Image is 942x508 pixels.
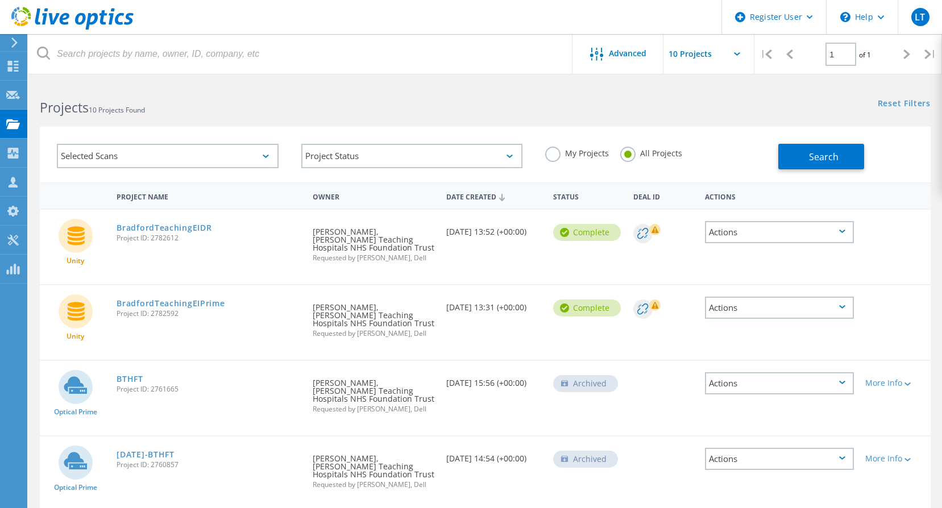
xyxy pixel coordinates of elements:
div: Project Status [301,144,523,168]
div: [PERSON_NAME], [PERSON_NAME] Teaching Hospitals NHS Foundation Trust [307,285,441,348]
div: [DATE] 13:31 (+00:00) [441,285,547,323]
span: of 1 [859,50,871,60]
a: Reset Filters [878,99,931,109]
div: Archived [553,451,618,468]
a: [DATE]-BTHFT [117,451,174,459]
div: Project Name [111,185,307,206]
div: Actions [705,372,854,394]
span: LT [915,13,925,22]
div: [DATE] 13:52 (+00:00) [441,210,547,247]
label: My Projects [545,147,609,157]
span: Unity [67,257,84,264]
div: Status [547,185,628,206]
div: More Info [865,379,925,387]
div: Actions [705,297,854,319]
svg: \n [840,12,850,22]
div: | [754,34,778,74]
span: Requested by [PERSON_NAME], Dell [313,330,435,337]
a: BTHFT [117,375,143,383]
span: Optical Prime [54,484,97,491]
div: [DATE] 14:54 (+00:00) [441,436,547,474]
div: More Info [865,455,925,463]
div: Archived [553,375,618,392]
div: | [919,34,942,74]
div: Complete [553,224,621,241]
div: Actions [705,221,854,243]
b: Projects [40,98,89,116]
div: Date Created [441,185,547,207]
a: BradfordTeachingEIPrime [117,299,225,307]
span: Project ID: 2782612 [117,235,301,241]
div: Complete [553,299,621,317]
div: [DATE] 15:56 (+00:00) [441,361,547,398]
span: 10 Projects Found [89,105,145,115]
div: Selected Scans [57,144,279,168]
button: Search [778,144,864,169]
span: Project ID: 2760857 [117,461,301,468]
span: Project ID: 2782592 [117,310,301,317]
div: Deal Id [628,185,699,206]
span: Requested by [PERSON_NAME], Dell [313,406,435,413]
span: Unity [67,333,84,340]
span: Project ID: 2761665 [117,386,301,393]
div: [PERSON_NAME], [PERSON_NAME] Teaching Hospitals NHS Foundation Trust [307,436,441,499]
input: Search projects by name, owner, ID, company, etc [28,34,573,74]
span: Advanced [609,49,646,57]
a: BradfordTeachingEIDR [117,224,211,232]
div: [PERSON_NAME], [PERSON_NAME] Teaching Hospitals NHS Foundation Trust [307,361,441,424]
label: All Projects [620,147,682,157]
span: Requested by [PERSON_NAME], Dell [313,255,435,261]
a: Live Optics Dashboard [11,24,134,32]
div: [PERSON_NAME], [PERSON_NAME] Teaching Hospitals NHS Foundation Trust [307,210,441,273]
span: Search [809,151,839,163]
span: Requested by [PERSON_NAME], Dell [313,481,435,488]
div: Actions [699,185,860,206]
span: Optical Prime [54,409,97,415]
div: Actions [705,448,854,470]
div: Owner [307,185,441,206]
